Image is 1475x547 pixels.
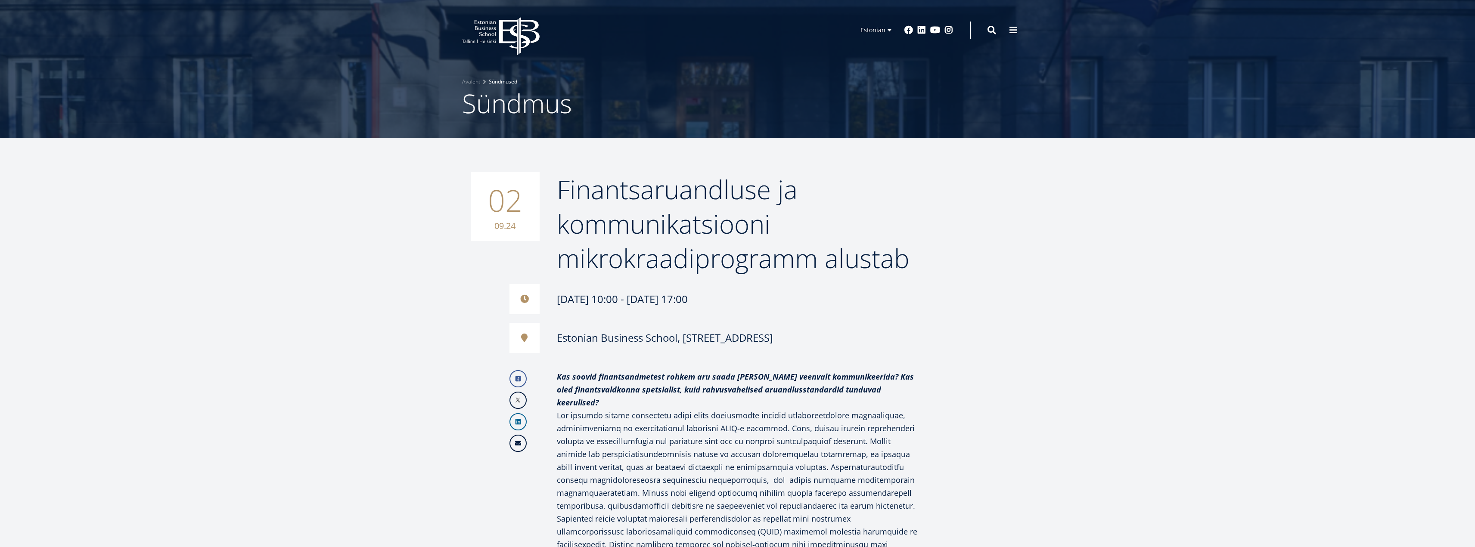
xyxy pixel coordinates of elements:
a: Sündmused [489,77,517,86]
div: 02 [471,172,540,241]
div: [DATE] 10:00 - [DATE] 17:00 [509,284,919,314]
span: Finantsaruandluse ja kommunikatsiooni mikrokraadiprogramm alustab [557,172,910,276]
a: Facebook [904,26,913,34]
a: Linkedin [917,26,926,34]
a: Instagram [944,26,953,34]
h1: Sündmus [462,86,1013,121]
a: Email [509,435,527,452]
a: Facebook [509,370,527,387]
img: X [510,392,526,408]
a: Youtube [930,26,940,34]
strong: Kas soovid finantsandmetest rohkem aru saada [PERSON_NAME] veenvalt kommunikeerida? Kas oled fina... [557,371,914,408]
small: 09.24 [479,219,531,232]
a: Avaleht [462,77,480,86]
div: Estonian Business School, [STREET_ADDRESS] [557,331,773,344]
a: Linkedin [509,413,527,430]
